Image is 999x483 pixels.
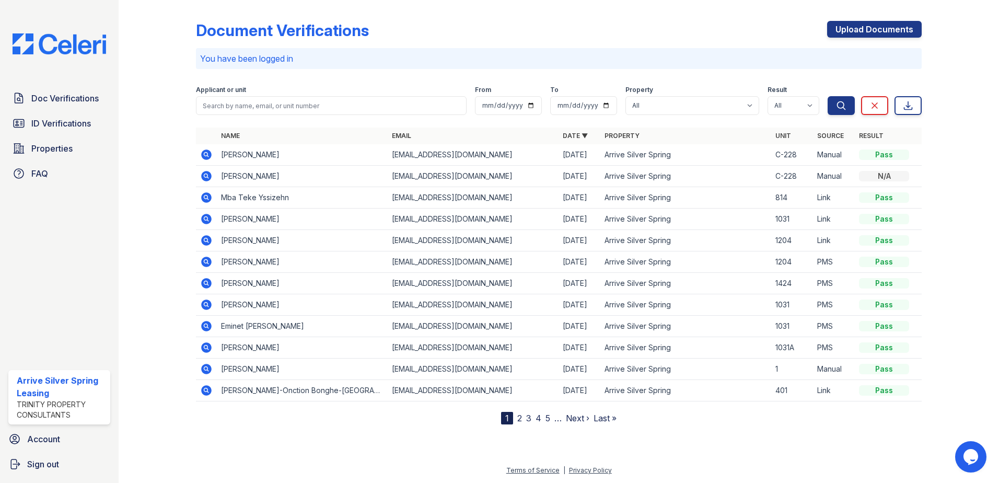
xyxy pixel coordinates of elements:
[563,132,588,140] a: Date ▼
[4,33,114,54] img: CE_Logo_Blue-a8612792a0a2168367f1c8372b55b34899dd931a85d93a1a3d3e32e68fde9ad4.png
[196,96,467,115] input: Search by name, email, or unit number
[859,278,909,289] div: Pass
[771,230,813,251] td: 1204
[813,166,855,187] td: Manual
[859,364,909,374] div: Pass
[859,235,909,246] div: Pass
[600,273,771,294] td: Arrive Silver Spring
[506,466,560,474] a: Terms of Service
[31,167,48,180] span: FAQ
[813,316,855,337] td: PMS
[388,251,559,273] td: [EMAIL_ADDRESS][DOMAIN_NAME]
[217,209,388,230] td: [PERSON_NAME]
[475,86,491,94] label: From
[217,251,388,273] td: [PERSON_NAME]
[196,21,369,40] div: Document Verifications
[559,273,600,294] td: [DATE]
[559,337,600,359] td: [DATE]
[813,209,855,230] td: Link
[217,380,388,401] td: [PERSON_NAME]-Onction Bonghe-[GEOGRAPHIC_DATA]
[17,399,106,420] div: Trinity Property Consultants
[859,171,909,181] div: N/A
[217,187,388,209] td: Mba Teke Yssizehn
[27,458,59,470] span: Sign out
[388,380,559,401] td: [EMAIL_ADDRESS][DOMAIN_NAME]
[813,359,855,380] td: Manual
[526,413,531,423] a: 3
[31,142,73,155] span: Properties
[388,187,559,209] td: [EMAIL_ADDRESS][DOMAIN_NAME]
[221,132,240,140] a: Name
[813,337,855,359] td: PMS
[217,359,388,380] td: [PERSON_NAME]
[4,454,114,475] button: Sign out
[605,132,640,140] a: Property
[859,149,909,160] div: Pass
[813,380,855,401] td: Link
[217,273,388,294] td: [PERSON_NAME]
[559,187,600,209] td: [DATE]
[859,342,909,353] div: Pass
[27,433,60,445] span: Account
[771,273,813,294] td: 1424
[545,413,550,423] a: 5
[569,466,612,474] a: Privacy Policy
[600,251,771,273] td: Arrive Silver Spring
[771,359,813,380] td: 1
[775,132,791,140] a: Unit
[388,209,559,230] td: [EMAIL_ADDRESS][DOMAIN_NAME]
[600,359,771,380] td: Arrive Silver Spring
[217,144,388,166] td: [PERSON_NAME]
[4,429,114,450] a: Account
[559,209,600,230] td: [DATE]
[217,294,388,316] td: [PERSON_NAME]
[771,316,813,337] td: 1031
[771,209,813,230] td: 1031
[388,359,559,380] td: [EMAIL_ADDRESS][DOMAIN_NAME]
[31,92,99,105] span: Doc Verifications
[559,166,600,187] td: [DATE]
[827,21,922,38] a: Upload Documents
[817,132,844,140] a: Source
[771,294,813,316] td: 1031
[536,413,541,423] a: 4
[566,413,589,423] a: Next ›
[559,144,600,166] td: [DATE]
[217,230,388,251] td: [PERSON_NAME]
[600,166,771,187] td: Arrive Silver Spring
[771,187,813,209] td: 814
[625,86,653,94] label: Property
[8,88,110,109] a: Doc Verifications
[600,209,771,230] td: Arrive Silver Spring
[859,214,909,224] div: Pass
[600,316,771,337] td: Arrive Silver Spring
[771,337,813,359] td: 1031A
[559,230,600,251] td: [DATE]
[517,413,522,423] a: 2
[563,466,565,474] div: |
[771,251,813,273] td: 1204
[813,294,855,316] td: PMS
[388,144,559,166] td: [EMAIL_ADDRESS][DOMAIN_NAME]
[31,117,91,130] span: ID Verifications
[8,113,110,134] a: ID Verifications
[771,144,813,166] td: C-228
[217,166,388,187] td: [PERSON_NAME]
[17,374,106,399] div: Arrive Silver Spring Leasing
[388,316,559,337] td: [EMAIL_ADDRESS][DOMAIN_NAME]
[217,337,388,359] td: [PERSON_NAME]
[600,187,771,209] td: Arrive Silver Spring
[600,380,771,401] td: Arrive Silver Spring
[600,337,771,359] td: Arrive Silver Spring
[559,359,600,380] td: [DATE]
[559,380,600,401] td: [DATE]
[859,385,909,396] div: Pass
[388,294,559,316] td: [EMAIL_ADDRESS][DOMAIN_NAME]
[813,144,855,166] td: Manual
[388,337,559,359] td: [EMAIL_ADDRESS][DOMAIN_NAME]
[859,132,884,140] a: Result
[955,441,989,473] iframe: chat widget
[559,251,600,273] td: [DATE]
[813,187,855,209] td: Link
[388,273,559,294] td: [EMAIL_ADDRESS][DOMAIN_NAME]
